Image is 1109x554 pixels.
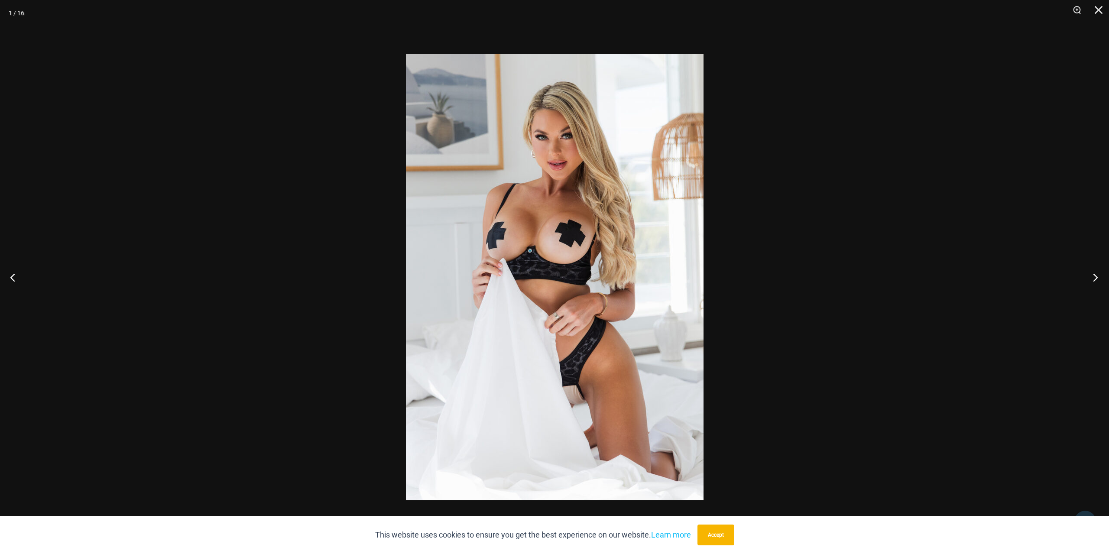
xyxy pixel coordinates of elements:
button: Next [1077,256,1109,299]
button: Accept [697,525,734,545]
img: Nights Fall Silver Leopard 1036 Bra 6046 Thong 09v2 [406,54,704,500]
div: 1 / 16 [9,6,24,19]
p: This website uses cookies to ensure you get the best experience on our website. [375,528,691,541]
a: Learn more [651,530,691,539]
